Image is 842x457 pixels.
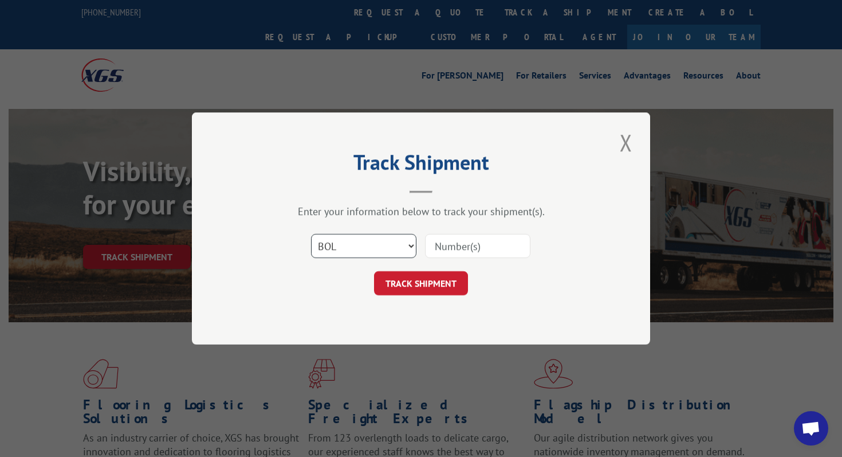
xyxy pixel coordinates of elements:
[616,127,636,158] button: Close modal
[374,271,468,295] button: TRACK SHIPMENT
[425,234,530,258] input: Number(s)
[249,205,593,218] div: Enter your information below to track your shipment(s).
[249,154,593,176] h2: Track Shipment
[794,411,828,446] a: Open chat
